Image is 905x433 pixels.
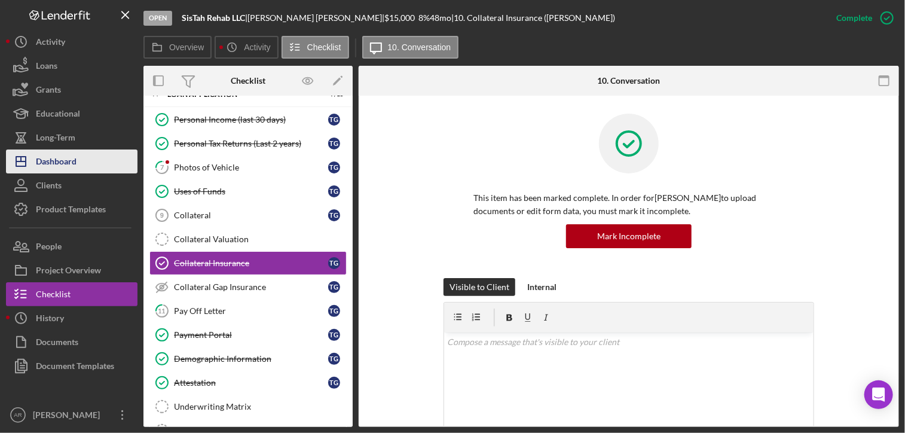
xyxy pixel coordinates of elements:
[6,78,137,102] button: Grants
[362,36,459,59] button: 10. Conversation
[149,275,347,299] a: Collateral Gap Insurancetg
[149,203,347,227] a: 9Collateraltg
[328,209,340,221] div: t g
[149,227,347,251] a: Collateral Valuation
[328,138,340,150] div: t g
[418,13,430,23] div: 8 %
[158,307,166,315] tspan: 11
[174,115,328,124] div: Personal Income (last 30 days)
[328,161,340,173] div: t g
[149,155,347,179] a: 7Photos of Vehicletg
[6,197,137,221] button: Product Templates
[149,108,347,132] a: Personal Income (last 30 days)tg
[174,402,346,411] div: Underwriting Matrix
[597,224,661,248] div: Mark Incomplete
[149,395,347,419] a: Underwriting Matrix
[36,354,114,381] div: Document Templates
[36,173,62,200] div: Clients
[174,234,346,244] div: Collateral Valuation
[174,258,328,268] div: Collateral Insurance
[36,258,101,285] div: Project Overview
[6,102,137,126] button: Educational
[160,163,164,171] tspan: 7
[231,76,265,86] div: Checklist
[30,403,108,430] div: [PERSON_NAME]
[6,282,137,306] button: Checklist
[6,126,137,150] button: Long-Term
[36,126,75,153] div: Long-Term
[6,330,137,354] button: Documents
[143,11,172,26] div: Open
[174,211,328,220] div: Collateral
[328,185,340,197] div: t g
[215,36,278,59] button: Activity
[328,281,340,293] div: t g
[6,234,137,258] button: People
[6,354,137,378] button: Document Templates
[247,13,384,23] div: [PERSON_NAME] [PERSON_NAME] |
[6,54,137,78] button: Loans
[430,13,451,23] div: 48 mo
[149,251,347,275] a: Collateral Insurancetg
[566,224,692,248] button: Mark Incomplete
[328,114,340,126] div: t g
[36,78,61,105] div: Grants
[6,403,137,427] button: AR[PERSON_NAME]
[36,234,62,261] div: People
[824,6,899,30] button: Complete
[174,139,328,148] div: Personal Tax Returns (Last 2 years)
[244,42,270,52] label: Activity
[149,371,347,395] a: Attestationtg
[182,13,245,23] b: SisTah Rehab LLC
[36,54,57,81] div: Loans
[160,212,164,219] tspan: 9
[328,377,340,389] div: t g
[149,323,347,347] a: Payment Portaltg
[174,306,328,316] div: Pay Off Letter
[450,278,509,296] div: Visible to Client
[174,330,328,340] div: Payment Portal
[6,173,137,197] button: Clients
[328,329,340,341] div: t g
[36,102,80,129] div: Educational
[864,380,893,409] div: Open Intercom Messenger
[328,257,340,269] div: t g
[174,354,328,364] div: Demographic Information
[6,150,137,173] button: Dashboard
[527,278,557,296] div: Internal
[6,258,137,282] button: Project Overview
[174,378,328,388] div: Attestation
[6,306,137,330] button: History
[14,412,22,419] text: AR
[328,305,340,317] div: t g
[36,306,64,333] div: History
[149,299,347,323] a: 11Pay Off Lettertg
[473,191,784,218] p: This item has been marked complete. In order for [PERSON_NAME] to upload documents or edit form d...
[174,163,328,172] div: Photos of Vehicle
[307,42,341,52] label: Checklist
[149,132,347,155] a: Personal Tax Returns (Last 2 years)tg
[36,330,78,357] div: Documents
[444,278,515,296] button: Visible to Client
[6,30,137,54] button: Activity
[836,6,872,30] div: Complete
[282,36,349,59] button: Checklist
[36,30,65,57] div: Activity
[143,36,212,59] button: Overview
[388,42,451,52] label: 10. Conversation
[174,282,328,292] div: Collateral Gap Insurance
[149,179,347,203] a: Uses of Fundstg
[597,76,660,86] div: 10. Conversation
[36,197,106,224] div: Product Templates
[182,13,247,23] div: |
